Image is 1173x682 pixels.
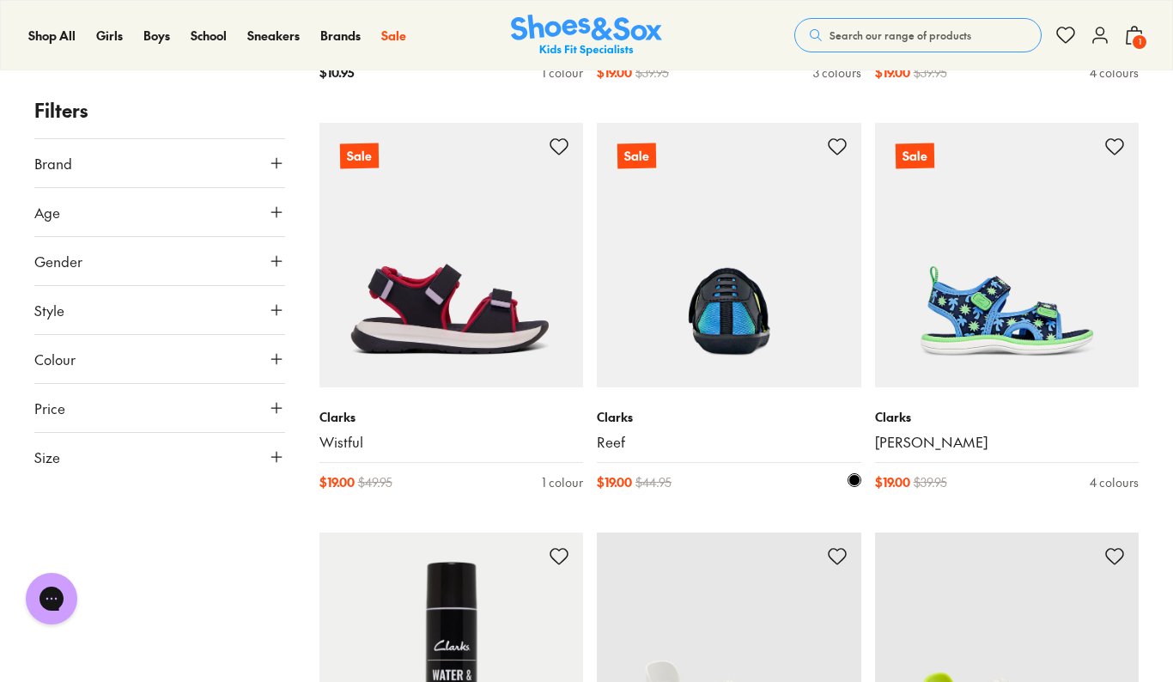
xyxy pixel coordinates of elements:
[34,349,76,369] span: Colour
[320,27,361,44] span: Brands
[34,153,72,174] span: Brand
[813,64,861,82] div: 3 colours
[381,27,406,45] a: Sale
[191,27,227,44] span: School
[34,188,285,236] button: Age
[34,384,285,432] button: Price
[1090,64,1139,82] div: 4 colours
[1124,16,1145,54] button: 1
[597,64,632,82] span: $ 19.00
[542,473,583,491] div: 1 colour
[597,473,632,491] span: $ 19.00
[1090,473,1139,491] div: 4 colours
[597,123,861,387] a: Sale
[17,567,86,630] iframe: Gorgias live chat messenger
[339,143,378,169] p: Sale
[34,335,285,383] button: Colour
[34,139,285,187] button: Brand
[34,447,60,467] span: Size
[319,433,584,452] a: Wistful
[34,96,285,125] p: Filters
[914,473,947,491] span: $ 39.95
[34,251,82,271] span: Gender
[875,408,1140,426] p: Clarks
[191,27,227,45] a: School
[635,64,669,82] span: $ 39.95
[875,473,910,491] span: $ 19.00
[597,433,861,452] a: Reef
[358,473,392,491] span: $ 49.95
[34,202,60,222] span: Age
[875,123,1140,387] a: Sale
[96,27,123,45] a: Girls
[143,27,170,45] a: Boys
[635,473,672,491] span: $ 44.95
[875,64,910,82] span: $ 19.00
[511,15,662,57] img: SNS_Logo_Responsive.svg
[34,398,65,418] span: Price
[597,408,861,426] p: Clarks
[794,18,1042,52] button: Search our range of products
[143,27,170,44] span: Boys
[28,27,76,45] a: Shop All
[381,27,406,44] span: Sale
[511,15,662,57] a: Shoes & Sox
[247,27,300,44] span: Sneakers
[319,64,354,82] span: $ 10.95
[542,64,583,82] div: 1 colour
[895,143,933,169] p: Sale
[875,433,1140,452] a: [PERSON_NAME]
[96,27,123,44] span: Girls
[34,237,285,285] button: Gender
[34,286,285,334] button: Style
[914,64,947,82] span: $ 39.95
[617,143,656,169] p: Sale
[34,433,285,481] button: Size
[319,473,355,491] span: $ 19.00
[830,27,971,43] span: Search our range of products
[34,300,64,320] span: Style
[319,123,584,387] a: Sale
[247,27,300,45] a: Sneakers
[320,27,361,45] a: Brands
[1131,33,1148,51] span: 1
[319,408,584,426] p: Clarks
[28,27,76,44] span: Shop All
